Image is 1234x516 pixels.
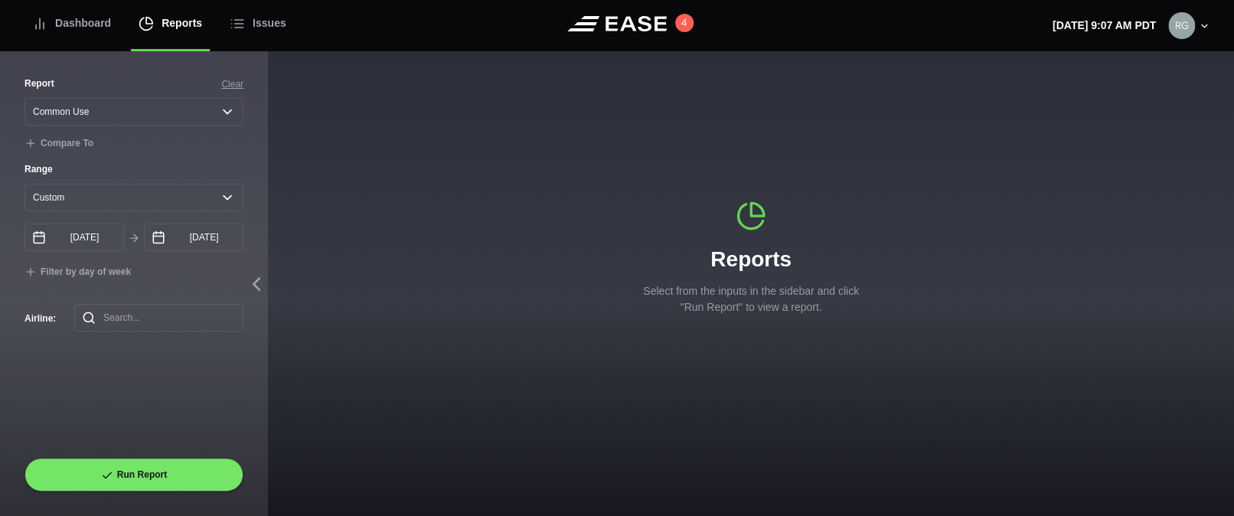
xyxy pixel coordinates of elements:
[24,138,93,150] button: Compare To
[221,77,243,91] button: Clear
[24,162,243,176] label: Range
[24,224,124,251] input: mm/dd/yyyy
[144,224,243,251] input: mm/dd/yyyy
[24,458,243,492] button: Run Report
[74,304,243,331] input: Search...
[24,266,131,279] button: Filter by day of week
[636,201,866,315] div: Reports
[1053,18,1156,34] p: [DATE] 9:07 AM PDT
[1168,12,1195,39] img: 0355a1d31526df1be56bea28517c65b3
[675,14,694,32] button: 4
[24,312,50,325] label: Airline :
[636,283,866,315] p: Select from the inputs in the sidebar and click "Run Report" to view a report.
[636,243,866,276] h1: Reports
[24,77,54,90] label: Report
